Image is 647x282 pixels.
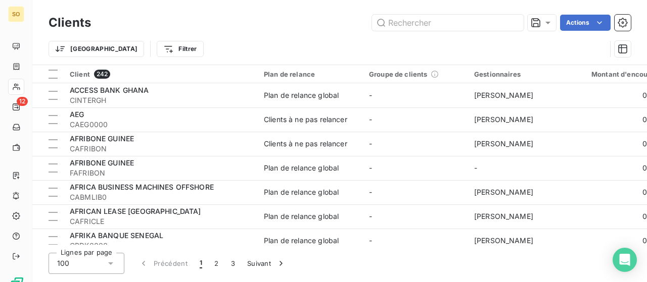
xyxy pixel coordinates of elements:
[241,253,292,274] button: Suivant
[70,192,252,202] span: CABMLIB0
[474,163,477,172] span: -
[70,110,84,119] span: AEG
[369,139,372,148] span: -
[70,120,252,130] span: CAEG0000
[49,14,91,32] h3: Clients
[70,144,252,154] span: CAFRIBON
[264,115,347,125] div: Clients à ne pas relancer
[70,70,90,78] span: Client
[264,163,339,173] div: Plan de relance global
[264,90,339,100] div: Plan de relance global
[70,158,134,167] span: AFRIBONE GUINEE
[369,115,372,124] span: -
[369,70,428,78] span: Groupe de clients
[372,15,524,31] input: Rechercher
[474,236,533,245] span: [PERSON_NAME]
[225,253,241,274] button: 3
[369,91,372,99] span: -
[560,15,611,31] button: Actions
[264,211,339,221] div: Plan de relance global
[157,41,203,57] button: Filtrer
[474,212,533,220] span: [PERSON_NAME]
[264,139,347,149] div: Clients à ne pas relancer
[70,183,214,191] span: AFRICA BUSINESS MACHINES OFFSHORE
[200,258,202,268] span: 1
[70,95,252,105] span: CINTERGH
[369,212,372,220] span: -
[94,70,110,79] span: 242
[132,253,194,274] button: Précédent
[474,70,567,78] div: Gestionnaires
[17,97,28,106] span: 12
[369,188,372,196] span: -
[474,188,533,196] span: [PERSON_NAME]
[613,248,637,272] div: Open Intercom Messenger
[264,236,339,246] div: Plan de relance global
[70,207,201,215] span: AFRICAN LEASE [GEOGRAPHIC_DATA]
[264,70,357,78] div: Plan de relance
[208,253,224,274] button: 2
[70,86,149,94] span: ACCESS BANK GHANA
[70,231,163,240] span: AFRIKA BANQUE SENEGAL
[474,91,533,99] span: [PERSON_NAME]
[264,187,339,197] div: Plan de relance global
[70,168,252,178] span: FAFRIBON
[70,241,252,251] span: CBDK0000
[194,253,208,274] button: 1
[369,163,372,172] span: -
[474,115,533,124] span: [PERSON_NAME]
[369,236,372,245] span: -
[8,6,24,22] div: SO
[474,139,533,148] span: [PERSON_NAME]
[57,258,69,268] span: 100
[70,216,252,227] span: CAFRICLE
[70,134,134,143] span: AFRIBONE GUINEE
[49,41,144,57] button: [GEOGRAPHIC_DATA]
